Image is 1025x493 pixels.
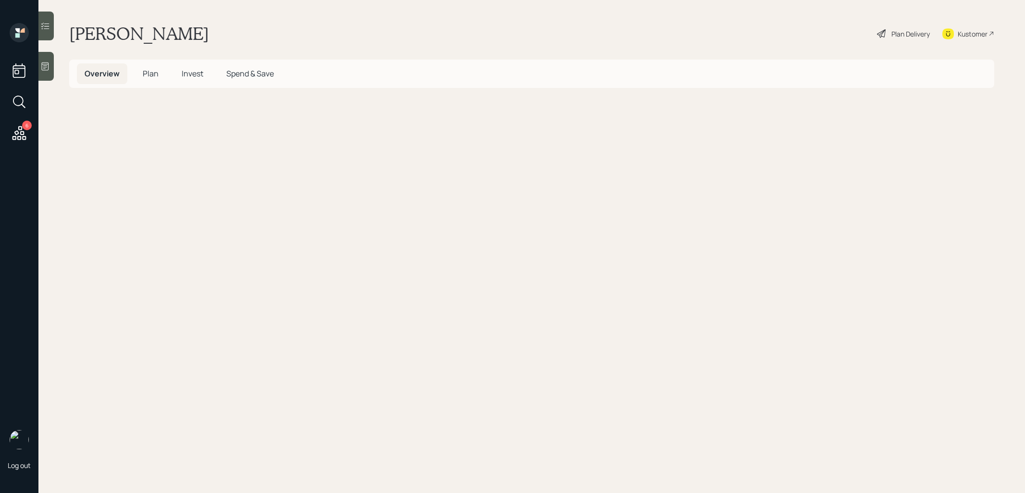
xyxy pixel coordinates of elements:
[143,68,159,79] span: Plan
[891,29,930,39] div: Plan Delivery
[22,121,32,130] div: 6
[69,23,209,44] h1: [PERSON_NAME]
[10,430,29,449] img: treva-nostdahl-headshot.png
[226,68,274,79] span: Spend & Save
[8,461,31,470] div: Log out
[85,68,120,79] span: Overview
[958,29,988,39] div: Kustomer
[182,68,203,79] span: Invest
